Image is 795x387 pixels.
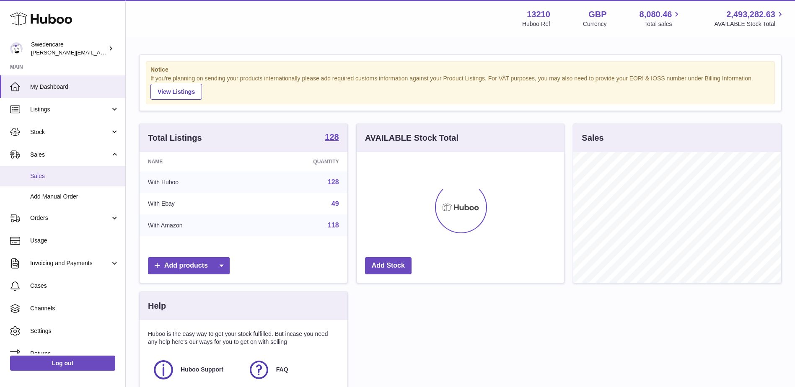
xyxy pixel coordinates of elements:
h3: Help [148,300,166,312]
a: Log out [10,356,115,371]
strong: 128 [325,133,339,141]
a: Huboo Support [152,359,239,381]
div: Currency [583,20,607,28]
span: Invoicing and Payments [30,259,110,267]
a: 128 [328,178,339,186]
span: Usage [30,237,119,245]
a: 8,080.46 Total sales [640,9,682,28]
span: Huboo Support [181,366,223,374]
a: 2,493,282.63 AVAILABLE Stock Total [714,9,785,28]
th: Name [140,152,253,171]
a: 49 [331,200,339,207]
span: 8,080.46 [640,9,672,20]
span: Channels [30,304,119,312]
td: With Ebay [140,193,253,215]
img: daniel.corbridge@swedencare.co.uk [10,42,23,55]
p: Huboo is the easy way to get your stock fulfilled. But incase you need any help here's our ways f... [148,330,339,346]
span: AVAILABLE Stock Total [714,20,785,28]
h3: Total Listings [148,132,202,144]
span: Total sales [644,20,681,28]
span: [PERSON_NAME][EMAIL_ADDRESS][PERSON_NAME][DOMAIN_NAME] [31,49,213,56]
a: FAQ [248,359,335,381]
a: Add products [148,257,230,274]
h3: AVAILABLE Stock Total [365,132,458,144]
strong: GBP [588,9,606,20]
span: 2,493,282.63 [726,9,775,20]
span: Orders [30,214,110,222]
th: Quantity [253,152,347,171]
div: If you're planning on sending your products internationally please add required customs informati... [150,75,770,100]
h3: Sales [582,132,603,144]
span: Listings [30,106,110,114]
td: With Huboo [140,171,253,193]
span: My Dashboard [30,83,119,91]
span: Settings [30,327,119,335]
strong: Notice [150,66,770,74]
span: Stock [30,128,110,136]
a: Add Stock [365,257,412,274]
span: FAQ [276,366,288,374]
span: Sales [30,151,110,159]
a: 128 [325,133,339,143]
span: Sales [30,172,119,180]
div: Huboo Ref [522,20,550,28]
a: View Listings [150,84,202,100]
span: Add Manual Order [30,193,119,201]
span: Returns [30,350,119,358]
span: Cases [30,282,119,290]
div: Swedencare [31,41,106,57]
td: With Amazon [140,214,253,236]
strong: 13210 [527,9,550,20]
a: 118 [328,222,339,229]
